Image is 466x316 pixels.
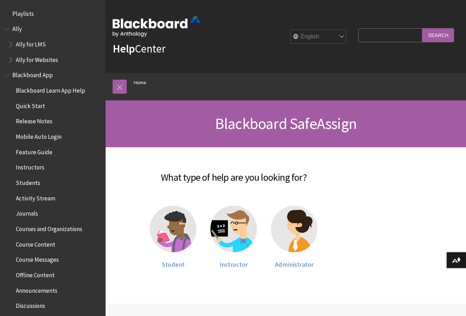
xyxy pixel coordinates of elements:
[290,30,347,44] select: Site Language Selector
[220,260,248,268] span: Instructor
[16,269,55,279] span: Offline Content
[210,206,257,268] a: Instructor help Instructor
[16,254,59,264] span: Course Messages
[16,300,45,309] span: Discussions
[210,206,257,252] img: Instructor help
[113,17,201,37] img: Blackboard by Anthology
[162,260,185,268] span: Student
[16,38,46,48] span: Ally for LMS
[215,114,357,133] span: Blackboard SafeAssign
[134,78,146,87] a: Home
[12,8,34,17] span: Playlists
[16,131,62,140] span: Mobile Auto Login
[16,177,40,186] span: Students
[16,238,55,248] span: Course Content
[16,146,52,156] span: Feature Guide
[16,85,85,94] span: Blackboard Learn App Help
[275,260,314,268] span: Administrator
[16,100,45,110] span: Quick Start
[16,285,57,294] span: Announcements
[271,206,317,252] img: Administrator help
[271,206,317,268] a: Administrator help Administrator
[113,42,135,56] strong: Help
[16,162,44,171] span: Instructors
[150,206,196,268] a: Student help Student
[4,23,101,66] nav: Book outline for Anthology Ally Help
[16,223,82,233] span: Courses and Organizations
[16,54,58,63] span: Ally for Websites
[12,23,22,33] span: Ally
[16,192,55,202] span: Activity Stream
[422,28,454,42] input: Search
[12,69,53,79] span: Blackboard App
[4,8,101,20] nav: Book outline for Playlists
[16,208,38,217] span: Journals
[113,161,355,185] h2: What type of help are you looking for?
[150,206,196,252] img: Student help
[16,116,52,125] span: Release Notes
[113,42,165,56] a: HelpCenter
